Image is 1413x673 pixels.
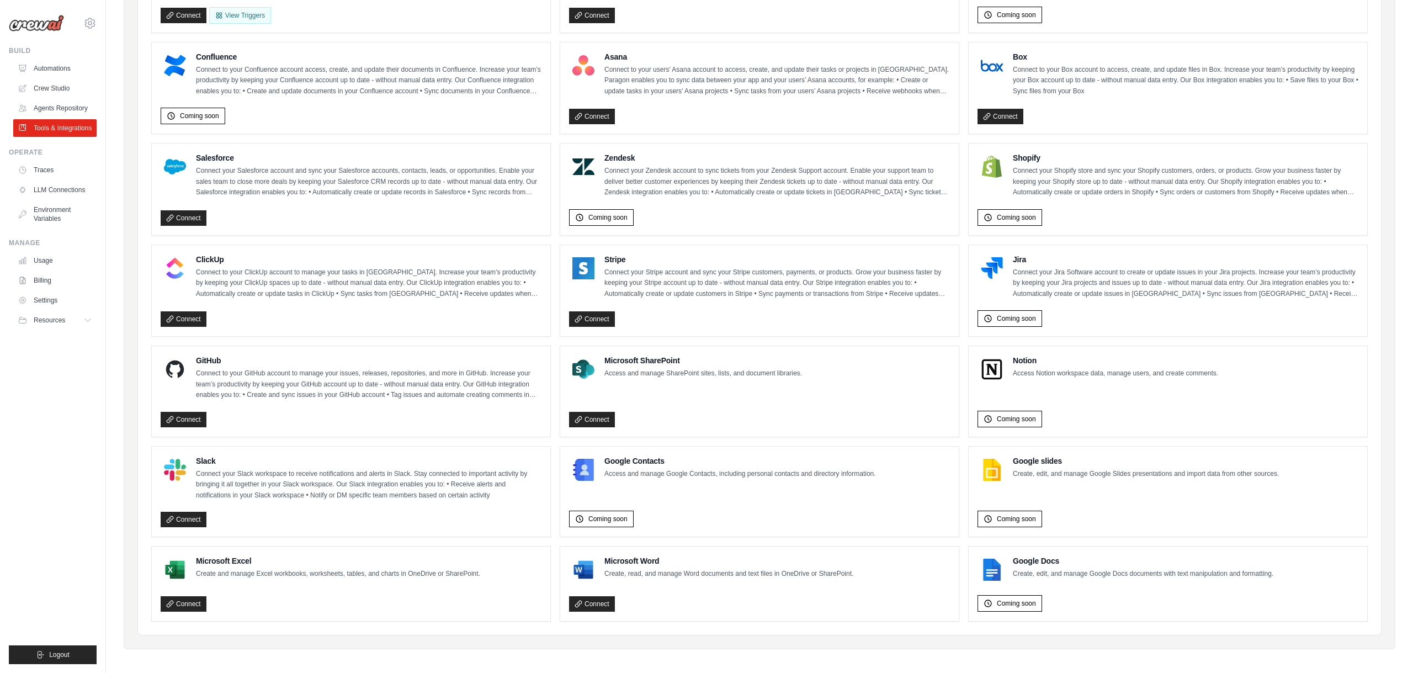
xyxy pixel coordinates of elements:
span: Coming soon [997,599,1036,608]
h4: Microsoft SharePoint [604,355,802,366]
span: Coming soon [997,314,1036,323]
span: Coming soon [180,112,219,120]
img: Stripe Logo [572,257,594,279]
p: Connect to your Box account to access, create, and update files in Box. Increase your team’s prod... [1013,65,1358,97]
div: Build [9,46,97,55]
p: Create and manage Excel workbooks, worksheets, tables, and charts in OneDrive or SharePoint. [196,569,480,580]
a: Connect [569,8,615,23]
a: Traces [13,161,97,179]
img: Microsoft Word Logo [572,559,594,581]
h4: Google Contacts [604,455,876,467]
h4: Google Docs [1013,555,1273,566]
h4: GitHub [196,355,541,366]
a: Agents Repository [13,99,97,117]
a: Connect [161,311,206,327]
button: Resources [13,311,97,329]
img: Jira Logo [981,257,1003,279]
a: Environment Variables [13,201,97,227]
img: Zendesk Logo [572,156,594,178]
div: Manage [9,239,97,247]
h4: Salesforce [196,152,541,163]
a: Connect [569,109,615,124]
h4: Shopify [1013,152,1358,163]
img: Notion Logo [981,358,1003,380]
a: Connect [161,210,206,226]
a: Usage [13,252,97,269]
p: Connect your Zendesk account to sync tickets from your Zendesk Support account. Enable your suppo... [604,166,950,198]
p: Create, edit, and manage Google Docs documents with text manipulation and formatting. [1013,569,1273,580]
a: LLM Connections [13,181,97,199]
h4: Stripe [604,254,950,265]
p: Connect to your Confluence account access, create, and update their documents in Confluence. Incr... [196,65,541,97]
p: Connect your Shopify store and sync your Shopify customers, orders, or products. Grow your busine... [1013,166,1358,198]
span: Logout [49,650,70,659]
img: Google Docs Logo [981,559,1003,581]
span: Coming soon [588,515,628,523]
a: Tools & Integrations [13,119,97,137]
a: Connect [161,412,206,427]
img: Salesforce Logo [164,156,186,178]
p: Create, read, and manage Word documents and text files in OneDrive or SharePoint. [604,569,853,580]
p: Connect to your users’ Asana account to access, create, and update their tasks or projects in [GE... [604,65,950,97]
h4: Box [1013,51,1358,62]
p: Connect to your GitHub account to manage your issues, releases, repositories, and more in GitHub.... [196,368,541,401]
span: Coming soon [997,415,1036,423]
h4: Asana [604,51,950,62]
a: Settings [13,292,97,309]
a: Connect [161,596,206,612]
span: Coming soon [997,515,1036,523]
h4: Microsoft Excel [196,555,480,566]
div: Operate [9,148,97,157]
h4: Google slides [1013,455,1279,467]
p: Connect your Slack workspace to receive notifications and alerts in Slack. Stay connected to impo... [196,469,541,501]
img: Asana Logo [572,55,594,77]
p: Access Notion workspace data, manage users, and create comments. [1013,368,1218,379]
h4: ClickUp [196,254,541,265]
img: Microsoft Excel Logo [164,559,186,581]
img: Box Logo [981,55,1003,77]
a: Connect [569,596,615,612]
a: Connect [569,311,615,327]
h4: Slack [196,455,541,467]
h4: Zendesk [604,152,950,163]
h4: Microsoft Word [604,555,853,566]
p: Connect to your ClickUp account to manage your tasks in [GEOGRAPHIC_DATA]. Increase your team’s p... [196,267,541,300]
a: Connect [978,109,1023,124]
img: Microsoft SharePoint Logo [572,358,594,380]
a: Automations [13,60,97,77]
img: Google Contacts Logo [572,459,594,481]
: View Triggers [209,7,271,24]
p: Connect your Jira Software account to create or update issues in your Jira projects. Increase you... [1013,267,1358,300]
img: GitHub Logo [164,358,186,380]
span: Coming soon [997,10,1036,19]
a: Connect [569,412,615,427]
img: Google slides Logo [981,459,1003,481]
h4: Notion [1013,355,1218,366]
a: Connect [161,512,206,527]
span: Coming soon [588,213,628,222]
img: ClickUp Logo [164,257,186,279]
img: Shopify Logo [981,156,1003,178]
h4: Jira [1013,254,1358,265]
p: Connect your Stripe account and sync your Stripe customers, payments, or products. Grow your busi... [604,267,950,300]
p: Access and manage Google Contacts, including personal contacts and directory information. [604,469,876,480]
p: Access and manage SharePoint sites, lists, and document libraries. [604,368,802,379]
img: Logo [9,15,64,31]
p: Connect your Salesforce account and sync your Salesforce accounts, contacts, leads, or opportunit... [196,166,541,198]
button: Logout [9,645,97,664]
a: Connect [161,8,206,23]
span: Coming soon [997,213,1036,222]
h4: Confluence [196,51,541,62]
p: Create, edit, and manage Google Slides presentations and import data from other sources. [1013,469,1279,480]
a: Billing [13,272,97,289]
a: Crew Studio [13,80,97,97]
img: Slack Logo [164,459,186,481]
img: Confluence Logo [164,55,186,77]
span: Resources [34,316,65,325]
